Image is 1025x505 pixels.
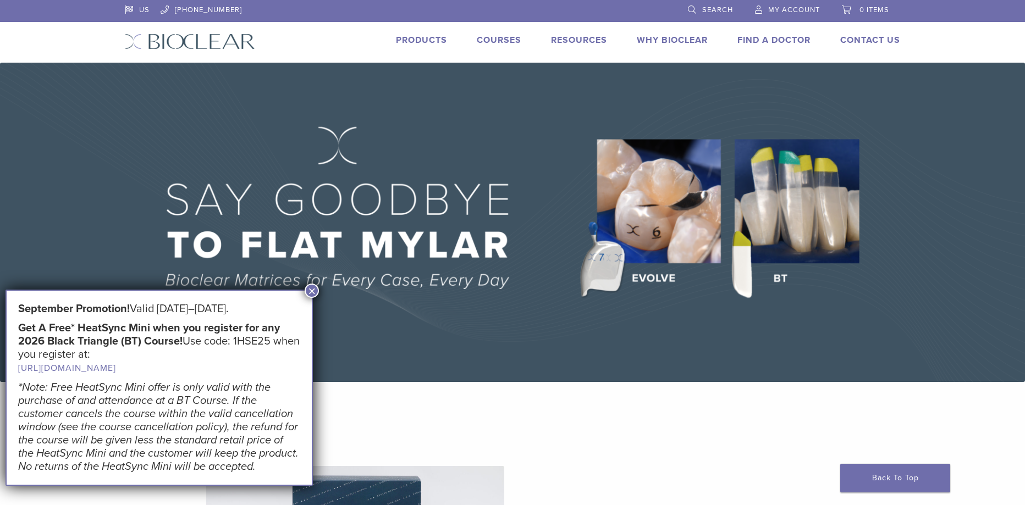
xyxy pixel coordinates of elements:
[840,35,900,46] a: Contact Us
[637,35,708,46] a: Why Bioclear
[18,321,280,348] strong: Get A Free* HeatSync Mini when you register for any 2026 Black Triangle (BT) Course!
[768,5,820,14] span: My Account
[305,284,319,298] button: Close
[702,5,733,14] span: Search
[18,363,116,374] a: [URL][DOMAIN_NAME]
[477,35,521,46] a: Courses
[840,464,950,492] a: Back To Top
[859,5,889,14] span: 0 items
[737,35,811,46] a: Find A Doctor
[551,35,607,46] a: Resources
[125,34,255,49] img: Bioclear
[18,302,300,315] h5: Valid [DATE]–[DATE].
[18,321,300,375] h5: Use code: 1HSE25 when you register at:
[396,35,447,46] a: Products
[18,302,130,315] strong: September Promotion!
[18,381,299,473] em: *Note: Free HeatSync Mini offer is only valid with the purchase of and attendance at a BT Course....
